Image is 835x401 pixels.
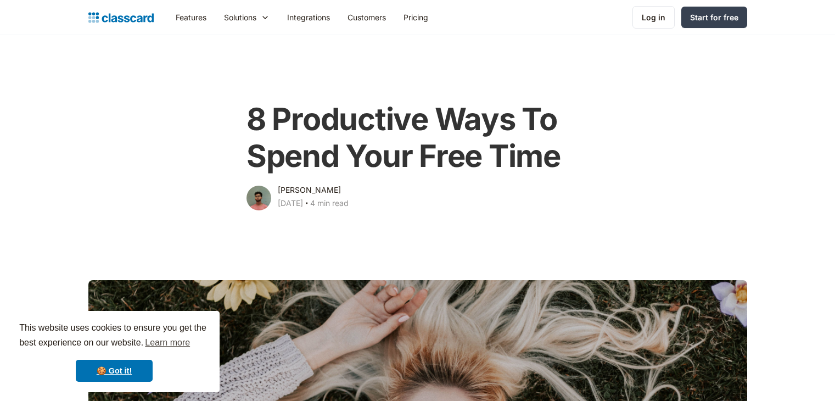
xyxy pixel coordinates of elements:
[143,335,192,351] a: learn more about cookies
[76,360,153,382] a: dismiss cookie message
[278,183,341,197] div: [PERSON_NAME]
[278,197,303,210] div: [DATE]
[278,5,339,30] a: Integrations
[339,5,395,30] a: Customers
[224,12,256,23] div: Solutions
[395,5,437,30] a: Pricing
[690,12,738,23] div: Start for free
[642,12,665,23] div: Log in
[310,197,349,210] div: 4 min read
[681,7,747,28] a: Start for free
[215,5,278,30] div: Solutions
[303,197,310,212] div: ‧
[246,101,589,175] h1: 8 Productive Ways To Spend Your Free Time
[19,321,209,351] span: This website uses cookies to ensure you get the best experience on our website.
[88,10,154,25] a: home
[9,311,220,392] div: cookieconsent
[632,6,675,29] a: Log in
[167,5,215,30] a: Features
